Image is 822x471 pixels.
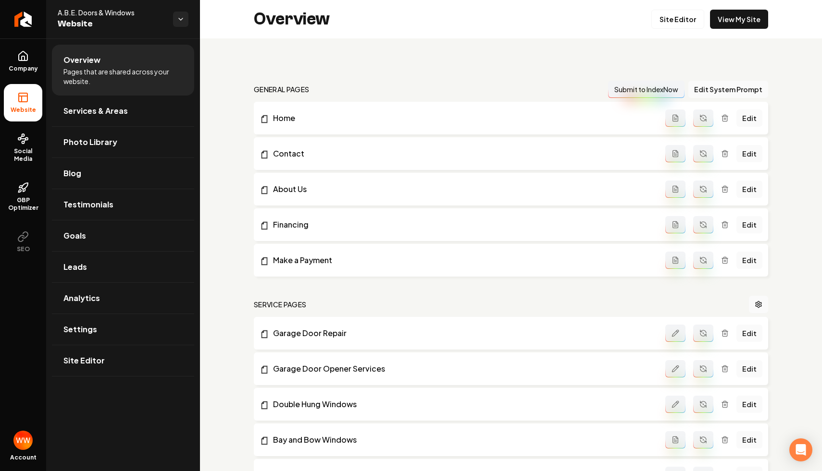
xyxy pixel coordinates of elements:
[260,112,665,124] a: Home
[4,223,42,261] button: SEO
[58,17,165,31] span: Website
[736,360,762,377] a: Edit
[665,431,685,448] button: Add admin page prompt
[254,10,330,29] h2: Overview
[665,396,685,413] button: Edit admin page prompt
[13,431,33,450] img: Will Wallace
[665,252,685,269] button: Add admin page prompt
[260,219,665,230] a: Financing
[52,127,194,157] a: Photo Library
[260,399,665,410] a: Double Hung Windows
[665,216,685,233] button: Add admin page prompt
[52,189,194,220] a: Testimonials
[63,292,100,304] span: Analytics
[63,324,97,335] span: Settings
[260,327,665,339] a: Garage Door Repair
[4,196,42,212] span: GBP Optimizer
[254,300,307,309] h2: Service Pages
[260,363,665,374] a: Garage Door Opener Services
[736,325,762,342] a: Edit
[789,438,812,461] div: Open Intercom Messenger
[710,10,768,29] a: View My Site
[260,148,665,159] a: Contact
[63,355,105,366] span: Site Editor
[52,283,194,314] a: Analytics
[63,199,113,210] span: Testimonials
[13,431,33,450] button: Open user button
[260,183,665,195] a: About Us
[14,12,32,27] img: Rebolt Logo
[7,106,40,114] span: Website
[4,147,42,163] span: Social Media
[52,96,194,126] a: Services & Areas
[665,181,685,198] button: Add admin page prompt
[13,245,34,253] span: SEO
[52,220,194,251] a: Goals
[608,81,685,98] button: Submit to IndexNow
[4,125,42,170] a: Social Media
[665,145,685,162] button: Add admin page prompt
[52,314,194,345] a: Settings
[5,65,42,72] span: Company
[4,174,42,219] a: GBP Optimizer
[63,261,87,273] span: Leads
[52,252,194,282] a: Leads
[58,8,165,17] span: A.B.E. Doors & Windows
[260,254,665,266] a: Make a Payment
[63,105,128,117] span: Services & Areas
[4,43,42,80] a: Company
[736,396,762,413] a: Edit
[63,136,117,148] span: Photo Library
[665,360,685,377] button: Edit admin page prompt
[52,158,194,189] a: Blog
[10,454,37,461] span: Account
[63,67,183,86] span: Pages that are shared across your website.
[254,85,310,94] h2: general pages
[736,252,762,269] a: Edit
[736,216,762,233] a: Edit
[63,168,81,179] span: Blog
[665,325,685,342] button: Edit admin page prompt
[688,81,768,98] button: Edit System Prompt
[52,345,194,376] a: Site Editor
[665,109,685,127] button: Add admin page prompt
[63,54,100,66] span: Overview
[736,109,762,127] a: Edit
[651,10,704,29] a: Site Editor
[736,181,762,198] a: Edit
[736,145,762,162] a: Edit
[63,230,86,242] span: Goals
[260,434,665,446] a: Bay and Bow Windows
[736,431,762,448] a: Edit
